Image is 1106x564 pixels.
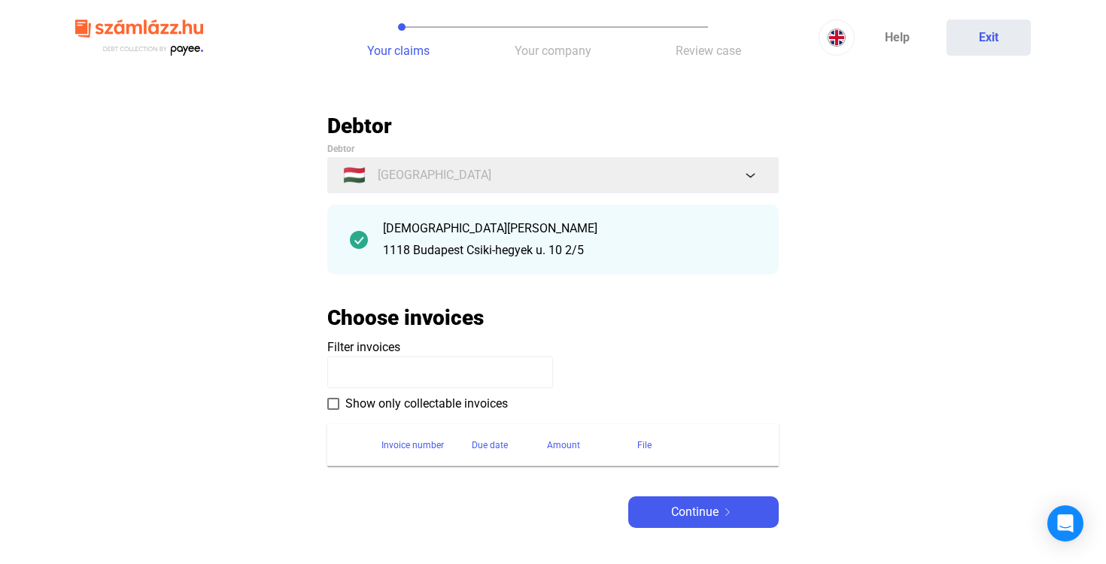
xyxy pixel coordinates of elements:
button: Continuearrow-right-white [628,496,779,528]
button: 🇭🇺[GEOGRAPHIC_DATA] [327,157,779,193]
div: [DEMOGRAPHIC_DATA][PERSON_NAME] [383,220,756,238]
h2: Choose invoices [327,305,484,331]
div: Due date [472,436,508,454]
div: Invoice number [381,436,444,454]
img: checkmark-darker-green-circle [350,231,368,249]
span: Filter invoices [327,340,400,354]
div: Open Intercom Messenger [1047,505,1083,541]
span: Debtor [327,144,354,154]
img: arrow-right-white [719,508,737,516]
div: Amount [547,436,580,454]
h2: Debtor [327,113,779,139]
div: File [637,436,652,454]
span: Show only collectable invoices [345,395,508,413]
div: Due date [472,436,547,454]
span: Review case [676,44,741,58]
div: Invoice number [381,436,472,454]
button: EN [819,20,855,56]
a: Help [855,20,939,56]
span: Your claims [367,44,430,58]
button: Exit [946,20,1031,56]
div: Amount [547,436,637,454]
div: File [637,436,761,454]
img: szamlazzhu-logo [75,14,203,62]
span: [GEOGRAPHIC_DATA] [378,166,491,184]
div: 1118 Budapest Csiki-hegyek u. 10 2/5 [383,241,756,259]
img: EN [828,29,846,47]
span: 🇭🇺 [343,166,366,184]
span: Continue [671,503,719,521]
span: Your company [515,44,591,58]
